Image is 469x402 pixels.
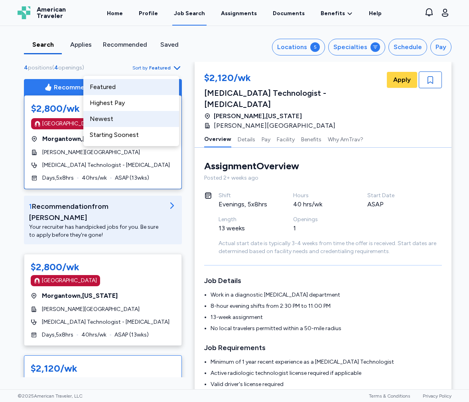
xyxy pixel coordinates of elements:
[42,291,118,301] span: Morgantown , [US_STATE]
[83,79,179,95] div: Featured
[42,120,97,128] div: [GEOGRAPHIC_DATA]
[172,1,207,26] a: Job Search
[219,224,274,233] div: 13 weeks
[328,131,363,147] button: Why AmTrav?
[214,111,302,121] span: [PERSON_NAME] , [US_STATE]
[42,305,140,313] span: [PERSON_NAME][GEOGRAPHIC_DATA]
[37,6,66,19] span: American Traveler
[430,39,451,55] button: Pay
[293,200,349,209] div: 40 hrs/wk
[219,240,442,255] div: Actual start date is typically 3-4 weeks from time the offer is received. Start dates are determi...
[54,83,162,92] span: Recommended by [PERSON_NAME]
[238,131,255,147] button: Details
[27,40,59,50] div: Search
[393,75,411,85] span: Apply
[310,42,320,52] div: 5
[83,127,179,143] div: Starting Soonest
[83,111,179,127] div: Newest
[29,223,164,239] div: Your recruiter has handpicked jobs for you. Be sure to apply before they're gone!
[42,149,140,156] span: [PERSON_NAME][GEOGRAPHIC_DATA]
[42,134,118,144] span: Morgantown , [US_STATE]
[211,369,442,377] li: Active radiologic technologist license required if applicable
[293,192,349,200] div: Hours
[293,224,349,233] div: 1
[277,42,307,52] div: Locations
[219,192,274,200] div: Shift
[29,202,32,211] span: 1
[31,362,77,375] div: $2,120/wk
[58,64,82,71] span: openings
[204,131,231,147] button: Overview
[219,216,274,224] div: Length
[204,71,385,86] div: $2,120/wk
[423,393,451,399] a: Privacy Policy
[204,174,442,182] div: Posted 2+ weeks ago
[211,325,442,333] li: No local travelers permitted within a 50-mile radius
[328,39,385,55] button: Specialties
[42,277,97,285] div: [GEOGRAPHIC_DATA]
[204,87,385,110] div: [MEDICAL_DATA] Technologist - [MEDICAL_DATA]
[262,131,270,147] button: Pay
[65,40,97,50] div: Applies
[214,121,335,131] span: [PERSON_NAME][GEOGRAPHIC_DATA]
[18,6,30,19] img: Logo
[132,65,148,71] span: Sort by
[42,318,169,326] span: [MEDICAL_DATA] Technologist - [MEDICAL_DATA]
[204,160,299,172] div: Assignment Overview
[367,192,423,200] div: Start Date
[18,393,83,399] span: © 2025 American Traveler, LLC
[103,40,147,50] div: Recommended
[24,64,28,71] span: 4
[272,39,325,55] button: Locations5
[211,291,442,299] li: Work in a diagnostic [MEDICAL_DATA] department
[114,331,149,339] span: ASAP ( 13 wks)
[42,174,74,182] span: Days , 5 x 8 hrs
[54,64,58,71] span: 4
[31,102,175,115] div: $2,800/wk
[149,65,171,71] span: Featured
[277,131,295,147] button: Facility
[321,10,345,18] span: Benefits
[83,95,179,111] div: Highest Pay
[174,10,205,18] div: Job Search
[204,342,442,353] h3: Job Requirements
[333,42,367,52] div: Specialties
[211,302,442,310] li: 8-hour evening shifts from 2:30 PM to 11:00 PM
[369,393,410,399] a: Terms & Conditions
[154,40,185,50] div: Saved
[367,200,423,209] div: ASAP
[293,216,349,224] div: Openings
[31,261,79,273] div: $2,800/wk
[42,331,73,339] span: Days , 5 x 8 hrs
[388,39,427,55] button: Schedule
[81,331,106,339] span: 40 hrs/wk
[24,64,87,72] div: ( )
[132,63,182,73] button: Sort byFeatured
[301,131,321,147] button: Benefits
[42,161,170,169] span: [MEDICAL_DATA] Technologist - [MEDICAL_DATA]
[436,42,446,52] div: Pay
[211,380,442,388] li: Valid driver's license required
[115,174,149,182] span: ASAP ( 13 wks)
[29,201,164,223] div: Recommendation from [PERSON_NAME]
[204,275,442,286] h3: Job Details
[219,200,274,209] div: Evenings, 5x8hrs
[211,358,442,366] li: Minimum of 1 year recent experience as a [MEDICAL_DATA] Technologist
[211,313,442,321] li: 13-week assignment
[28,64,52,71] span: positions
[321,10,353,18] a: Benefits
[394,42,422,52] div: Schedule
[387,72,417,88] button: Apply
[82,174,107,182] span: 40 hrs/wk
